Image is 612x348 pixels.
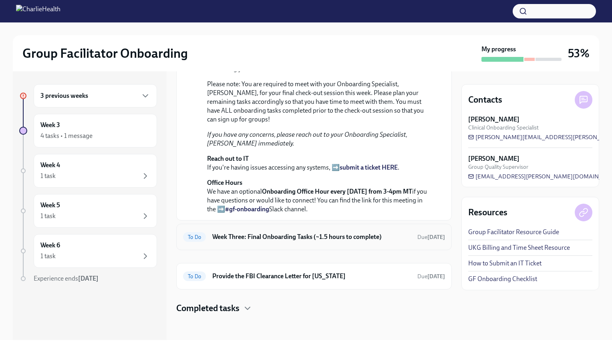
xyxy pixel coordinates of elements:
[468,124,539,132] span: Clinical Onboarding Specialist
[78,275,99,282] strong: [DATE]
[212,272,411,281] h6: Provide the FBI Clearance Letter for [US_STATE]
[19,154,157,188] a: Week 41 task
[40,201,60,210] h6: Week 5
[427,273,445,280] strong: [DATE]
[207,155,249,162] strong: Reach out to IT
[207,179,242,186] strong: Office Hours
[40,132,93,140] div: 4 tasks • 1 message
[468,115,519,124] strong: [PERSON_NAME]
[225,205,269,213] a: #gf-onboarding
[207,178,432,214] p: We have an optional if you have questions or would like to connect! You can find the link for thi...
[212,233,411,241] h6: Week Three: Final Onboarding Tasks (~1.5 hours to complete)
[468,163,528,171] span: Group Quality Supervisor
[468,94,502,106] h4: Contacts
[262,188,412,195] strong: Onboarding Office Hour every [DATE] from 3-4pm MT
[340,164,398,171] a: submit a ticket HERE
[417,234,445,241] span: Due
[40,212,56,221] div: 1 task
[207,80,432,124] p: Please note: You are required to meet with your Onboarding Specialist, [PERSON_NAME], for your fi...
[481,45,516,54] strong: My progress
[568,46,590,61] h3: 53%
[19,194,157,228] a: Week 51 task
[183,231,445,243] a: To DoWeek Three: Final Onboarding Tasks (~1.5 hours to complete)Due[DATE]
[176,302,452,314] div: Completed tasks
[176,302,240,314] h4: Completed tasks
[417,273,445,280] span: Due
[427,234,445,241] strong: [DATE]
[16,5,60,18] img: CharlieHealth
[468,206,507,219] h4: Resources
[34,84,157,107] div: 3 previous weeks
[207,154,432,172] p: If you're having issues accessing any systems, ➡️ .
[183,270,445,283] a: To DoProvide the FBI Clearance Letter for [US_STATE]Due[DATE]
[417,233,445,241] span: September 21st, 2025 10:00
[183,234,206,240] span: To Do
[468,243,570,252] a: UKG Billing and Time Sheet Resource
[183,273,206,279] span: To Do
[468,275,537,283] a: GF Onboarding Checklist
[468,154,519,163] strong: [PERSON_NAME]
[468,259,542,268] a: How to Submit an IT Ticket
[19,234,157,268] a: Week 61 task
[40,172,56,180] div: 1 task
[40,252,56,261] div: 1 task
[40,161,60,170] h6: Week 4
[22,45,188,61] h2: Group Facilitator Onboarding
[19,114,157,148] a: Week 34 tasks • 1 message
[40,121,60,129] h6: Week 3
[40,241,60,250] h6: Week 6
[34,275,99,282] span: Experience ends
[417,273,445,280] span: October 8th, 2025 10:00
[207,131,407,147] em: If you have any concerns, please reach out to your Onboarding Specialist, [PERSON_NAME] immediately.
[40,91,88,100] h6: 3 previous weeks
[468,228,559,237] a: Group Facilitator Resource Guide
